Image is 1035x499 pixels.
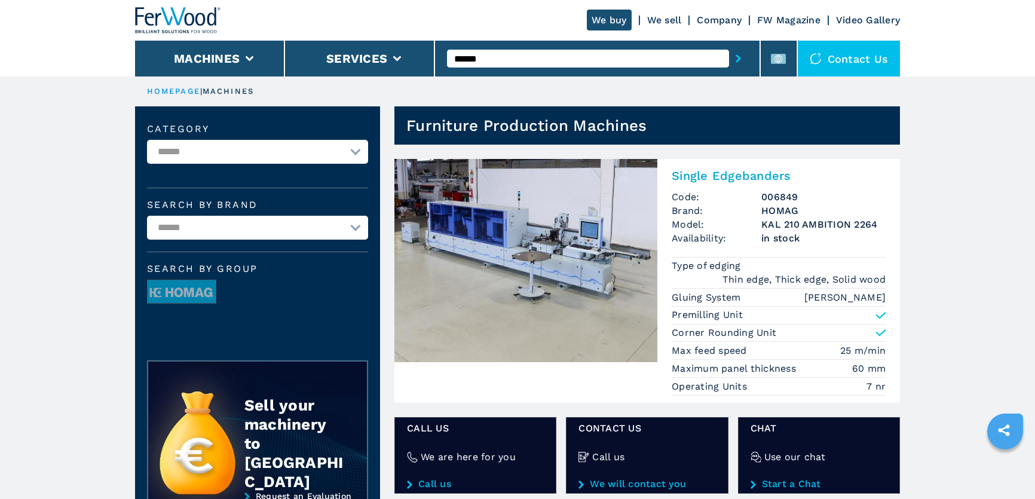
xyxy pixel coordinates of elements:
span: CONTACT US [578,421,715,435]
p: Type of edging [672,259,744,273]
h4: Call us [592,450,624,464]
span: Call us [407,421,544,435]
span: Brand: [672,204,761,218]
img: Single Edgebanders HOMAG KAL 210 AMBITION 2264 [394,159,657,362]
h2: Single Edgebanders [672,169,886,183]
h4: We are here for you [421,450,516,464]
img: Use our chat [751,452,761,463]
p: Maximum panel thickness [672,362,799,375]
label: Search by brand [147,200,368,210]
iframe: Chat [984,445,1026,490]
p: machines [203,86,254,97]
span: Code: [672,190,761,204]
span: Search by group [147,264,368,274]
a: Single Edgebanders HOMAG KAL 210 AMBITION 2264Single EdgebandersCode:006849Brand:HOMAGModel:KAL 2... [394,159,900,403]
p: Max feed speed [672,344,750,357]
a: Start a Chat [751,479,887,489]
a: We will contact you [578,479,715,489]
span: | [200,87,203,96]
em: Thin edge, Thick edge, Solid wood [722,273,886,286]
h1: Furniture Production Machines [406,116,647,135]
p: Premilling Unit [672,308,743,322]
span: Model: [672,218,761,231]
a: We buy [587,10,632,30]
p: Gluing System [672,291,744,304]
h3: 006849 [761,190,886,204]
em: [PERSON_NAME] [804,290,886,304]
p: Corner Rounding Unit [672,326,776,339]
img: image [148,280,216,304]
a: HOMEPAGE [147,87,200,96]
span: Availability: [672,231,761,245]
button: Machines [174,51,240,66]
h4: Use our chat [764,450,826,464]
a: FW Magazine [757,14,820,26]
a: Call us [407,479,544,489]
a: sharethis [989,415,1019,445]
em: 7 nr [866,379,886,393]
a: Video Gallery [836,14,900,26]
div: Contact us [798,41,901,76]
label: Category [147,124,368,134]
img: We are here for you [407,452,418,463]
img: Call us [578,452,589,463]
h3: KAL 210 AMBITION 2264 [761,218,886,231]
span: Chat [751,421,887,435]
img: Ferwood [135,7,221,33]
em: 60 mm [852,362,886,375]
a: We sell [647,14,682,26]
button: Services [326,51,387,66]
button: submit-button [729,45,748,72]
em: 25 m/min [840,344,886,357]
a: Company [697,14,742,26]
img: Contact us [810,53,822,65]
span: in stock [761,231,886,245]
p: Operating Units [672,380,750,393]
h3: HOMAG [761,204,886,218]
div: Sell your machinery to [GEOGRAPHIC_DATA] [244,396,344,491]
